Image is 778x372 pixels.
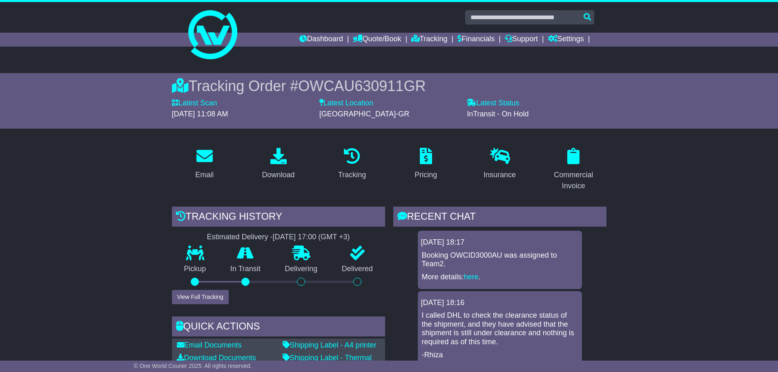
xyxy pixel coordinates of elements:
[195,169,214,180] div: Email
[256,145,300,183] a: Download
[415,169,437,180] div: Pricing
[172,233,385,242] div: Estimated Delivery -
[478,145,521,183] a: Insurance
[319,99,373,108] label: Latest Location
[353,33,401,47] a: Quote/Book
[422,273,578,282] p: More details: .
[172,77,606,95] div: Tracking Order #
[421,238,579,247] div: [DATE] 18:17
[333,145,371,183] a: Tracking
[393,207,606,229] div: RECENT CHAT
[546,169,601,192] div: Commercial Invoice
[262,169,294,180] div: Download
[505,33,538,47] a: Support
[218,265,273,274] p: In Transit
[464,273,479,281] a: here
[273,233,350,242] div: [DATE] 17:00 (GMT +3)
[283,341,377,349] a: Shipping Label - A4 printer
[172,110,228,118] span: [DATE] 11:08 AM
[273,265,330,274] p: Delivering
[177,354,256,362] a: Download Documents
[338,169,366,180] div: Tracking
[548,33,584,47] a: Settings
[172,290,229,304] button: View Full Tracking
[283,354,372,371] a: Shipping Label - Thermal printer
[172,207,385,229] div: Tracking history
[330,265,385,274] p: Delivered
[421,298,579,307] div: [DATE] 18:16
[134,363,252,369] span: © One World Courier 2025. All rights reserved.
[422,351,578,360] p: -Rhiza
[467,110,528,118] span: InTransit - On Hold
[411,33,447,47] a: Tracking
[422,311,578,346] p: I called DHL to check the clearance status of the shipment, and they have advised that the shipme...
[190,145,219,183] a: Email
[319,110,409,118] span: [GEOGRAPHIC_DATA]-GR
[467,99,519,108] label: Latest Status
[422,251,578,269] p: Booking OWCID3000AU was assigned to Team2.
[298,78,426,94] span: OWCAU630911GR
[299,33,343,47] a: Dashboard
[177,341,242,349] a: Email Documents
[457,33,495,47] a: Financials
[484,169,516,180] div: Insurance
[172,316,385,339] div: Quick Actions
[172,99,217,108] label: Latest Scan
[541,145,606,194] a: Commercial Invoice
[172,265,218,274] p: Pickup
[409,145,442,183] a: Pricing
